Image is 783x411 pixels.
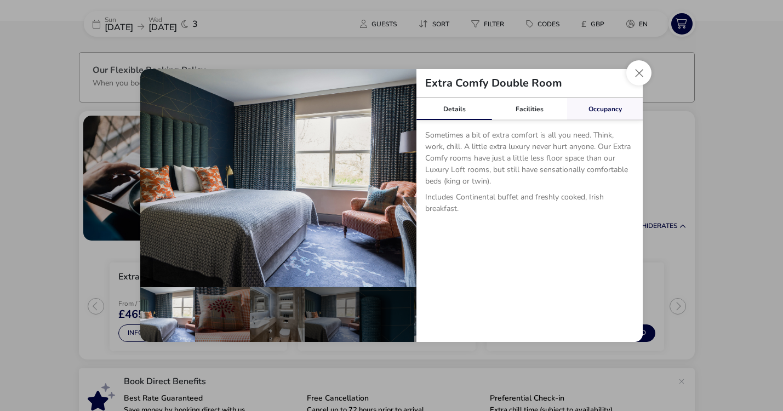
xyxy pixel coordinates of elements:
[425,191,634,219] p: Includes Continental buffet and freshly cooked, Irish breakfast.
[626,60,651,85] button: Close dialog
[416,78,571,89] h2: Extra Comfy Double Room
[140,69,643,342] div: details
[567,98,643,120] div: Occupancy
[416,98,492,120] div: Details
[425,129,634,191] p: Sometimes a bit of extra comfort is all you need. Think, work, chill. A little extra luxury never...
[492,98,568,120] div: Facilities
[140,69,416,287] img: 2fc8d8194b289e90031513efd3cd5548923c7455a633bcbef55e80dd528340a8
